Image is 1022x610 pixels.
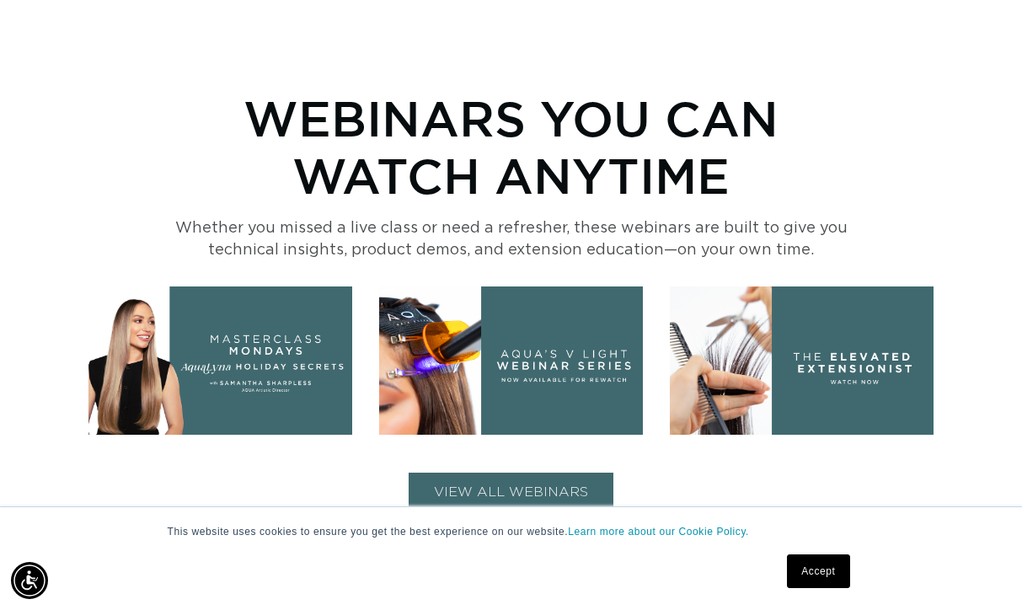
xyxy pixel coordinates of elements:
button: VIEW ALL WEBINARS [409,473,613,512]
p: This website uses cookies to ensure you get the best experience on our website. [168,524,855,539]
a: Accept [787,554,849,588]
p: Whether you missed a live class or need a refresher, these webinars are built to give you technic... [174,217,848,261]
a: Learn more about our Cookie Policy. [568,526,749,538]
div: Accessibility Menu [11,562,48,599]
iframe: Chat Widget [938,529,1022,610]
h2: Webinars You Can Watch Anytime [174,89,848,204]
